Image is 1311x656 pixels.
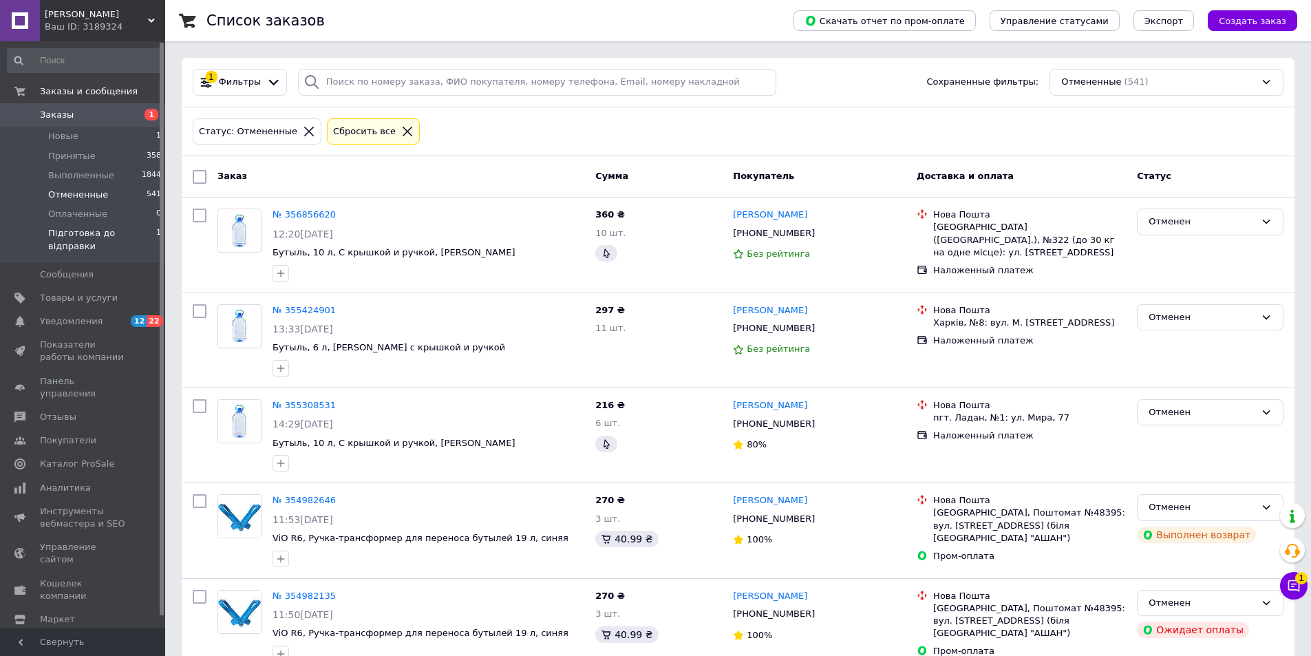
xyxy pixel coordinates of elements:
[733,399,807,412] a: [PERSON_NAME]
[1149,596,1255,611] div: Отменен
[747,439,767,449] span: 80%
[40,613,75,626] span: Маркет
[40,315,103,328] span: Уведомления
[273,305,336,315] a: № 355424901
[40,268,94,281] span: Сообщения
[273,591,336,601] a: № 354982135
[933,317,1126,329] div: Харків, №8: вул. М. [STREET_ADDRESS]
[217,171,247,181] span: Заказ
[933,335,1126,347] div: Наложенный платеж
[48,130,78,142] span: Новые
[40,85,138,98] span: Заказы и сообщения
[40,109,74,121] span: Заказы
[1149,405,1255,420] div: Отменен
[1280,572,1308,600] button: Чат с покупателем1
[1219,16,1286,26] span: Создать заказ
[933,550,1126,562] div: Пром-оплата
[273,342,505,352] a: Бутыль, 6 л, [PERSON_NAME] с крышкой и ручкой
[40,434,96,447] span: Покупатели
[48,208,107,220] span: Оплаченные
[747,248,810,259] span: Без рейтинга
[330,125,398,139] div: Сбросить все
[926,76,1038,89] span: Сохраненные фильтры:
[933,494,1126,507] div: Нова Пошта
[933,399,1126,412] div: Нова Пошта
[48,227,156,252] span: Підготовка до відправки
[48,150,96,162] span: Принятые
[933,221,1126,259] div: [GEOGRAPHIC_DATA] ([GEOGRAPHIC_DATA].), №322 (до 30 кг на одне місце): ул. [STREET_ADDRESS]
[205,71,217,83] div: 1
[40,578,127,602] span: Кошелек компании
[747,343,810,354] span: Без рейтинга
[273,533,568,543] a: ViO R6, Ручка-трансформер для переноса бутылей 19 л, синяя
[217,209,262,253] a: Фото товару
[273,324,333,335] span: 13:33[DATE]
[156,130,161,142] span: 1
[273,400,336,410] a: № 355308531
[217,590,262,634] a: Фото товару
[273,247,515,257] a: Бутыль, 10 л, С крышкой и ручкой, [PERSON_NAME]
[793,10,976,31] button: Скачать отчет по пром-оплате
[595,323,626,333] span: 11 шт.
[147,189,161,201] span: 541
[933,602,1126,640] div: [GEOGRAPHIC_DATA], Поштомат №48395: вул. [STREET_ADDRESS] (біля [GEOGRAPHIC_DATA] "АШАН")
[156,227,161,252] span: 1
[733,209,807,222] a: [PERSON_NAME]
[933,264,1126,277] div: Наложенный платеж
[145,109,158,120] span: 1
[48,189,108,201] span: Отмененные
[1001,16,1109,26] span: Управление статусами
[804,14,965,27] span: Скачать отчет по пром-оплате
[990,10,1120,31] button: Управление статусами
[1149,500,1255,515] div: Отменен
[142,169,161,182] span: 1844
[196,125,300,139] div: Статус: Отмененные
[273,609,333,620] span: 11:50[DATE]
[217,304,262,348] a: Фото товару
[40,505,127,530] span: Инструменты вебмастера и SEO
[1144,16,1183,26] span: Экспорт
[218,403,261,438] img: Фото товару
[933,304,1126,317] div: Нова Пошта
[298,69,777,96] input: Поиск по номеру заказа, ФИО покупателя, номеру телефона, Email, номеру накладной
[40,375,127,400] span: Панель управления
[273,438,515,448] a: Бутыль, 10 л, С крышкой и ручкой, [PERSON_NAME]
[218,308,261,343] img: Фото товару
[933,590,1126,602] div: Нова Пошта
[1137,622,1249,638] div: Ожидает оплаты
[1149,215,1255,229] div: Отменен
[40,482,91,494] span: Аналитика
[1137,171,1171,181] span: Статус
[219,76,262,89] span: Фильтры
[733,171,794,181] span: Покупатель
[1194,15,1297,25] a: Создать заказ
[131,315,147,327] span: 12
[1295,568,1308,580] span: 1
[595,305,625,315] span: 297 ₴
[273,209,336,220] a: № 356856620
[147,315,162,327] span: 22
[595,626,658,643] div: 40.99 ₴
[40,541,127,566] span: Управление сайтом
[48,169,114,182] span: Выполненные
[747,534,772,544] span: 100%
[730,510,818,528] div: [PHONE_NUMBER]
[273,419,333,430] span: 14:29[DATE]
[595,591,625,601] span: 270 ₴
[1149,310,1255,325] div: Отменен
[273,628,568,638] a: ViO R6, Ручка-трансформер для переноса бутылей 19 л, синяя
[147,150,161,162] span: 358
[1137,527,1256,543] div: Выполнен возврат
[595,609,620,619] span: 3 шт.
[218,591,261,633] img: Фото товару
[7,48,162,73] input: Поиск
[747,630,772,640] span: 100%
[595,531,658,547] div: 40.99 ₴
[595,228,626,238] span: 10 шт.
[273,495,336,505] a: № 354982646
